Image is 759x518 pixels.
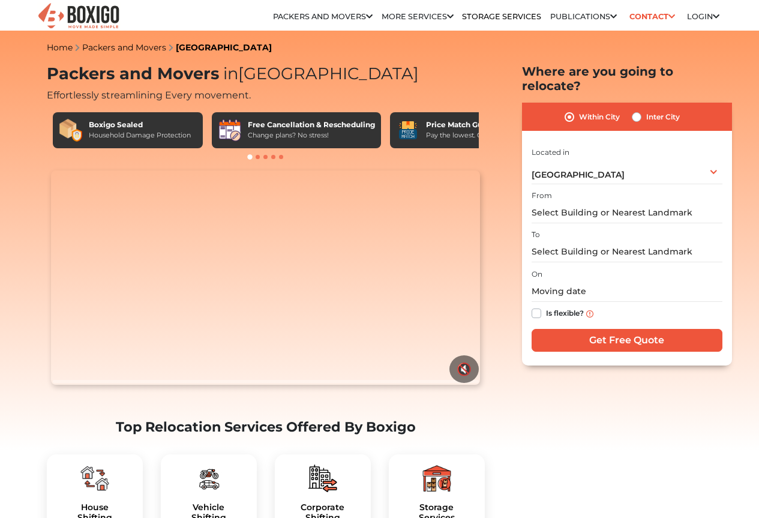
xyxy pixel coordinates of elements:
[522,64,732,93] h2: Where are you going to relocate?
[426,119,517,130] div: Price Match Guarantee
[532,169,625,180] span: [GEOGRAPHIC_DATA]
[462,12,541,21] a: Storage Services
[532,202,722,223] input: Select Building or Nearest Landmark
[176,42,272,53] a: [GEOGRAPHIC_DATA]
[646,110,680,124] label: Inter City
[47,64,485,84] h1: Packers and Movers
[426,130,517,140] div: Pay the lowest. Guaranteed!
[687,12,719,21] a: Login
[80,464,109,493] img: boxigo_packers_and_movers_plan
[532,190,552,201] label: From
[532,147,569,158] label: Located in
[586,310,593,318] img: info
[47,419,485,435] h2: Top Relocation Services Offered By Boxigo
[308,464,337,493] img: boxigo_packers_and_movers_plan
[218,118,242,142] img: Free Cancellation & Rescheduling
[273,12,373,21] a: Packers and Movers
[625,7,679,26] a: Contact
[449,355,479,383] button: 🔇
[82,42,166,53] a: Packers and Movers
[47,89,251,101] span: Effortlessly streamlining Every movement.
[194,464,223,493] img: boxigo_packers_and_movers_plan
[248,130,375,140] div: Change plans? No stress!
[51,170,480,385] video: Your browser does not support the video tag.
[422,464,451,493] img: boxigo_packers_and_movers_plan
[59,118,83,142] img: Boxigo Sealed
[47,42,73,53] a: Home
[382,12,454,21] a: More services
[89,119,191,130] div: Boxigo Sealed
[550,12,617,21] a: Publications
[248,119,375,130] div: Free Cancellation & Rescheduling
[546,306,584,319] label: Is flexible?
[532,281,722,302] input: Moving date
[219,64,419,83] span: [GEOGRAPHIC_DATA]
[532,241,722,262] input: Select Building or Nearest Landmark
[579,110,620,124] label: Within City
[532,269,542,280] label: On
[223,64,238,83] span: in
[89,130,191,140] div: Household Damage Protection
[37,2,121,31] img: Boxigo
[532,329,722,352] input: Get Free Quote
[532,229,540,240] label: To
[396,118,420,142] img: Price Match Guarantee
